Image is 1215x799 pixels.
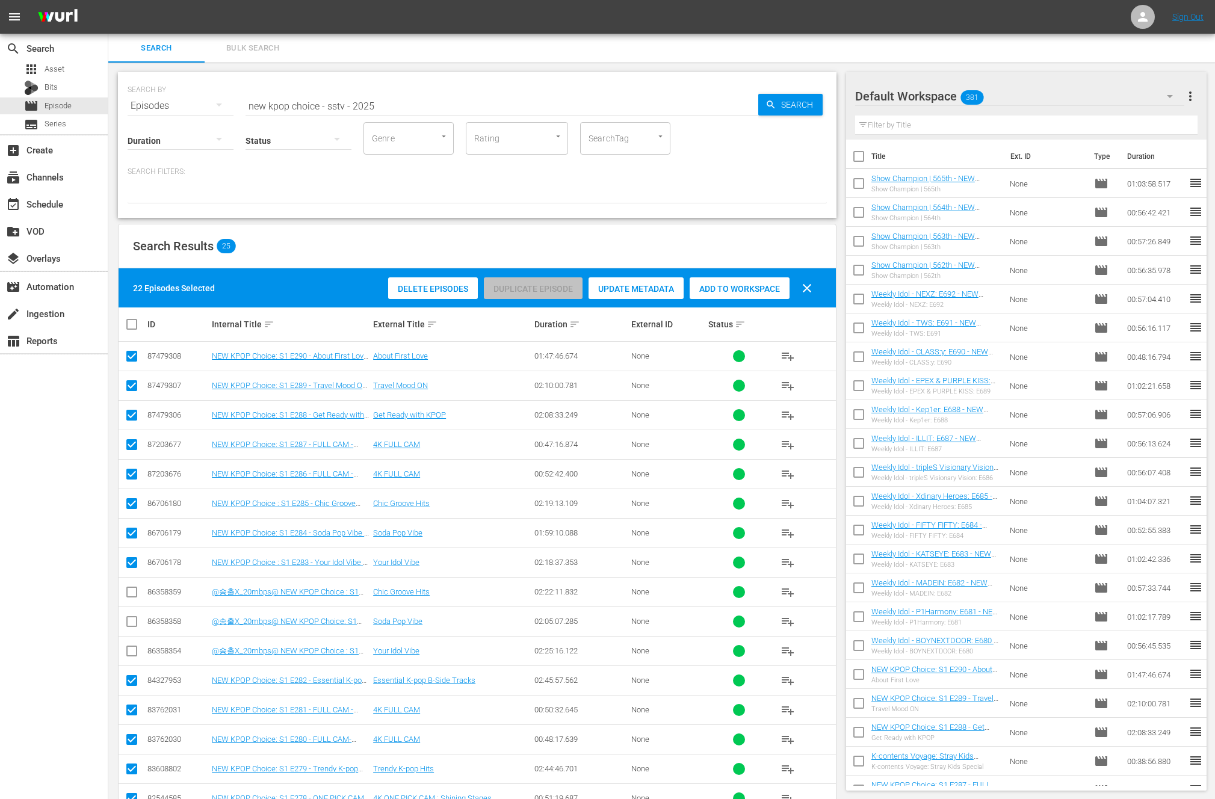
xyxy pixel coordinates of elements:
button: playlist_add [773,696,802,724]
button: Duplicate Episode [484,277,583,299]
div: 02:44:46.701 [534,764,628,773]
div: 02:18:37.353 [534,558,628,567]
div: 84327953 [147,676,208,685]
a: @송출X_20mbps@ NEW KPOP Choice : S1 E283 - Your Idol Vibe - NEW [DOMAIN_NAME] - SSTV - 202507 [212,646,368,674]
div: Weekly Idol - KATSEYE: E683 [871,561,1000,569]
span: playlist_add [781,496,795,511]
span: Episode [1094,436,1108,451]
span: Add to Workspace [690,284,790,294]
a: 4K FULL CAM [373,469,420,478]
a: NEW KPOP Choice: S1 E289 - Travel Mood ON - NEW [DOMAIN_NAME] - SSTV - 202508 [871,694,998,721]
td: 01:02:42.336 [1122,544,1189,573]
div: Internal Title [212,317,369,332]
span: playlist_add [781,555,795,570]
td: None [1005,256,1090,285]
td: 02:08:33.249 [1122,718,1189,747]
td: None [1005,487,1090,516]
span: menu [7,10,22,24]
button: playlist_add [773,666,802,695]
th: Title [871,140,1003,173]
div: 86706179 [147,528,208,537]
td: 00:48:16.794 [1122,342,1189,371]
a: NEW KPOP Choice : S1 E283 - Your Idol Vibe - NEW [DOMAIN_NAME] - SSTV - 202507 [212,558,368,576]
a: Weekly Idol - NEXZ: E692 - NEW [DOMAIN_NAME] - SSTV - 202501 [871,289,986,307]
span: reorder [1189,638,1203,652]
th: Type [1087,140,1120,173]
a: Show Champion | 563th - NEW [DOMAIN_NAME] - SSTV - 202508 [871,232,986,250]
button: playlist_add [773,401,802,430]
span: reorder [1189,378,1203,392]
td: 00:57:33.744 [1122,573,1189,602]
button: playlist_add [773,371,802,400]
div: None [631,528,705,537]
a: Weekly Idol - EPEX & PURPLE KISS: E689 - NEW [DOMAIN_NAME] - SSTV - 202501 [871,376,996,403]
button: playlist_add [773,430,802,459]
a: Your Idol Vibe [373,646,419,655]
a: NEW KPOP Choice: S1 E287 - FULL CAM - NEW [DOMAIN_NAME] - SSTV - 202507 [212,440,358,458]
td: None [1005,660,1090,689]
td: 01:02:17.789 [1122,602,1189,631]
span: playlist_add [781,732,795,747]
div: 02:05:07.285 [534,617,628,626]
th: Ext. ID [1003,140,1087,173]
span: clear [800,281,814,295]
span: Search [776,94,823,116]
span: reorder [1189,696,1203,710]
span: Series [24,117,39,132]
span: Series [45,118,66,130]
div: Bits [24,81,39,95]
div: 87203676 [147,469,208,478]
td: None [1005,342,1090,371]
td: None [1005,227,1090,256]
span: reorder [1189,753,1203,768]
span: Delete Episodes [388,284,478,294]
span: more_vert [1183,89,1198,103]
td: 00:57:06.906 [1122,400,1189,429]
span: Episode [1094,321,1108,335]
span: reorder [1189,291,1203,306]
div: 02:08:33.249 [534,410,628,419]
span: Episode [1094,609,1108,624]
td: 00:57:04.410 [1122,285,1189,313]
span: reorder [1189,493,1203,508]
a: NEW KPOP Choice: S1 E290 - About First Love - NEW [DOMAIN_NAME] - SSTV - 202508 [871,665,997,692]
div: None [631,469,705,478]
td: None [1005,602,1090,631]
div: 00:47:16.874 [534,440,628,449]
div: 86706180 [147,499,208,508]
span: playlist_add [781,437,795,452]
span: Episode [24,99,39,113]
td: 02:10:00.781 [1122,689,1189,718]
span: Create [6,143,20,158]
a: Weekly Idol - BOYNEXTDOOR: E680 - NEW [DOMAIN_NAME] - SSTV - 202410 [871,636,998,663]
div: None [631,646,705,655]
span: Episode [1094,581,1108,595]
button: playlist_add [773,754,802,783]
td: None [1005,285,1090,313]
a: 4K FULL CAM [373,705,420,714]
button: playlist_add [773,519,802,548]
button: Update Metadata [589,277,684,299]
span: playlist_add [781,703,795,717]
div: 02:10:00.781 [534,381,628,390]
a: K-contents Voyage: Stray Kids Special - NEW [DOMAIN_NAME] - SSTV - 202507 [871,751,983,779]
a: Weekly Idol - FIFTY FIFTY: E684 - NEW [DOMAIN_NAME] - SSTV - 202411 [871,520,987,548]
td: 00:57:26.849 [1122,227,1189,256]
td: None [1005,458,1090,487]
a: About First Love [373,351,428,360]
td: None [1005,573,1090,602]
button: clear [793,274,821,303]
span: Episode [1094,783,1108,797]
span: reorder [1189,667,1203,681]
span: Overlays [6,251,20,266]
div: Weekly Idol - P1Harmony: E681 [871,619,1000,626]
div: None [631,558,705,567]
a: Essential K-pop B-Side Tracks [373,676,475,685]
button: playlist_add [773,489,802,518]
div: 86358358 [147,617,208,626]
span: Search [6,42,20,56]
td: 01:04:07.321 [1122,487,1189,516]
button: playlist_add [773,460,802,489]
div: 01:47:46.674 [534,351,628,360]
a: Show Champion | 562th - NEW [DOMAIN_NAME] - SSTV - 202508 [871,261,986,279]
